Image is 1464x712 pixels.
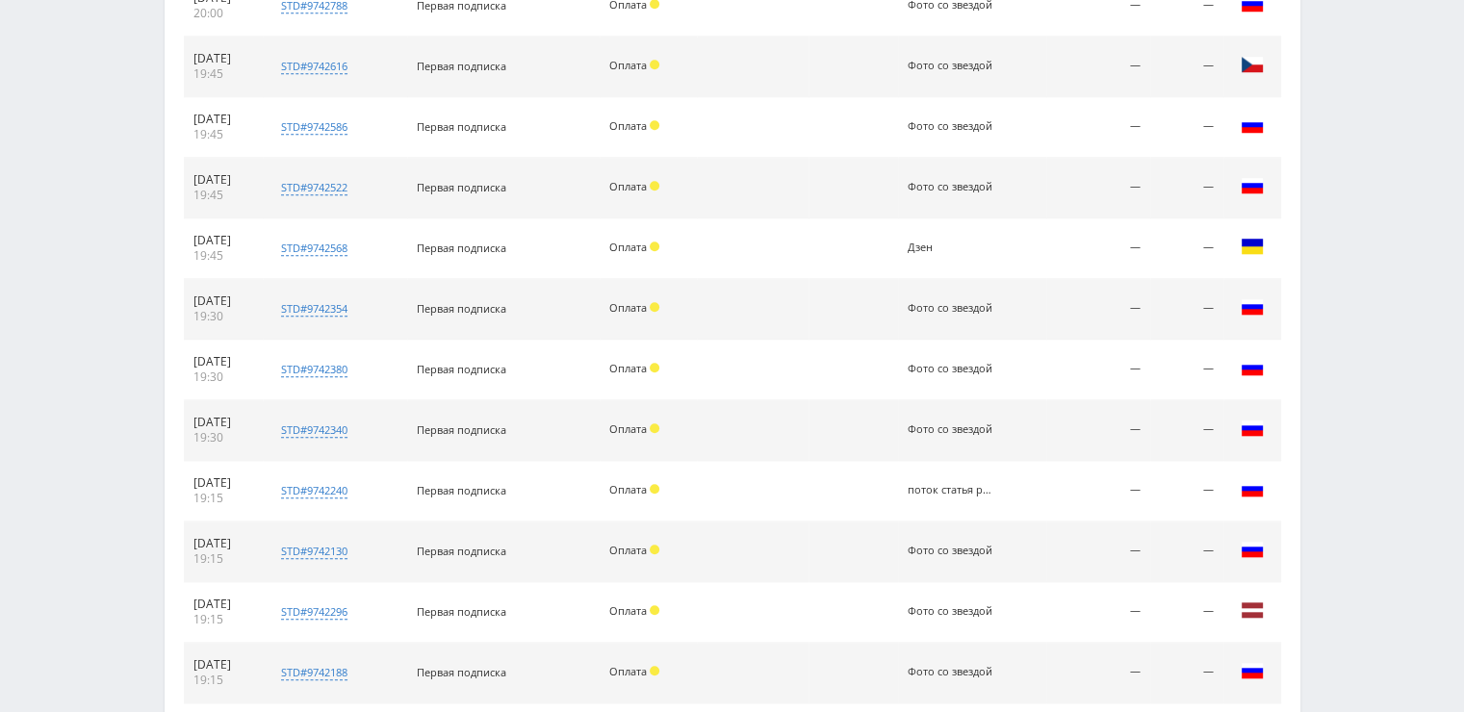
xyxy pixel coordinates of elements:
img: rus.png [1241,477,1264,500]
div: [DATE] [193,51,254,66]
td: — [1046,582,1150,643]
td: — [1150,461,1223,521]
img: rus.png [1241,356,1264,379]
span: Оплата [609,58,647,72]
div: 19:30 [193,309,254,324]
div: Фото со звездой [908,60,994,72]
span: Первая подписка [417,301,506,316]
div: [DATE] [193,112,254,127]
td: — [1150,37,1223,97]
span: Первая подписка [417,665,506,679]
span: Оплата [609,603,647,618]
div: Фото со звездой [908,545,994,557]
span: Холд [650,120,659,130]
span: Холд [650,666,659,675]
td: — [1046,218,1150,279]
span: Оплата [609,361,647,375]
div: [DATE] [193,415,254,430]
img: rus.png [1241,659,1264,682]
span: Первая подписка [417,483,506,497]
div: [DATE] [193,354,254,369]
td: — [1046,279,1150,340]
span: Оплата [609,118,647,133]
div: 19:15 [193,673,254,688]
div: Дзен [908,242,994,254]
img: rus.png [1241,295,1264,318]
td: — [1150,158,1223,218]
span: Первая подписка [417,544,506,558]
div: [DATE] [193,172,254,188]
div: std#9742380 [281,362,347,377]
div: std#9742296 [281,604,347,620]
td: — [1150,218,1223,279]
td: — [1150,340,1223,400]
div: [DATE] [193,536,254,551]
td: — [1046,400,1150,461]
div: Фото со звездой [908,666,994,678]
span: Оплата [609,179,647,193]
img: cze.png [1241,53,1264,76]
img: rus.png [1241,417,1264,440]
td: — [1046,37,1150,97]
div: [DATE] [193,233,254,248]
span: Холд [650,605,659,615]
span: Холд [650,423,659,433]
img: ukr.png [1241,235,1264,258]
td: — [1046,158,1150,218]
img: rus.png [1241,174,1264,197]
td: — [1150,643,1223,703]
td: — [1150,521,1223,582]
span: Холд [650,302,659,312]
div: 19:15 [193,612,254,627]
div: std#9742354 [281,301,347,317]
td: — [1046,521,1150,582]
div: std#9742586 [281,119,347,135]
div: [DATE] [193,597,254,612]
span: Холд [650,545,659,554]
div: std#9742340 [281,422,347,438]
div: 19:30 [193,430,254,445]
div: поток статья рерайт [908,484,994,496]
span: Оплата [609,482,647,496]
td: — [1046,97,1150,158]
span: Оплата [609,240,647,254]
img: rus.png [1241,114,1264,137]
td: — [1046,643,1150,703]
div: Фото со звездой [908,605,994,618]
div: 19:45 [193,248,254,264]
span: Холд [650,60,659,69]
div: std#9742568 [281,241,347,256]
span: Первая подписка [417,119,506,134]
div: 19:45 [193,127,254,142]
span: Оплата [609,300,647,315]
div: std#9742616 [281,59,347,74]
div: [DATE] [193,293,254,309]
span: Первая подписка [417,362,506,376]
span: Оплата [609,664,647,678]
div: Фото со звездой [908,363,994,375]
td: — [1150,279,1223,340]
img: rus.png [1241,538,1264,561]
div: 19:30 [193,369,254,385]
div: std#9742522 [281,180,347,195]
span: Холд [650,181,659,191]
span: Холд [650,484,659,494]
div: 20:00 [193,6,254,21]
div: 19:15 [193,491,254,506]
td: — [1046,461,1150,521]
span: Холд [650,363,659,372]
span: Первая подписка [417,241,506,255]
div: Фото со звездой [908,181,994,193]
span: Оплата [609,543,647,557]
div: Фото со звездой [908,302,994,315]
div: 19:45 [193,66,254,82]
span: Холд [650,242,659,251]
div: [DATE] [193,657,254,673]
span: Первая подписка [417,604,506,619]
span: Первая подписка [417,180,506,194]
div: Фото со звездой [908,423,994,436]
div: Фото со звездой [908,120,994,133]
img: lva.png [1241,598,1264,622]
div: std#9742130 [281,544,347,559]
td: — [1150,97,1223,158]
